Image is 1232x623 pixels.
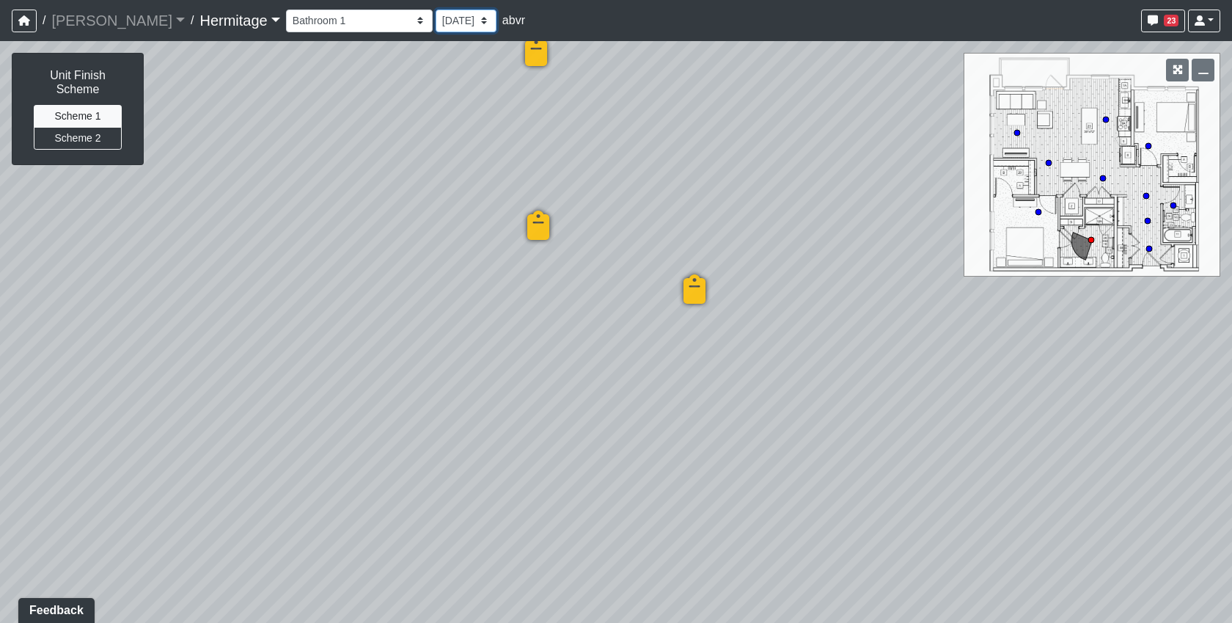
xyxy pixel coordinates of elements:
button: Scheme 1 [34,105,122,128]
button: Scheme 2 [34,127,122,150]
span: abvr [502,14,525,26]
span: / [185,6,199,35]
iframe: Ybug feedback widget [11,594,98,623]
a: [PERSON_NAME] [51,6,185,35]
h6: Unit Finish Scheme [27,68,128,96]
span: / [37,6,51,35]
span: 23 [1164,15,1178,26]
button: 23 [1141,10,1185,32]
a: Hermitage [199,6,279,35]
